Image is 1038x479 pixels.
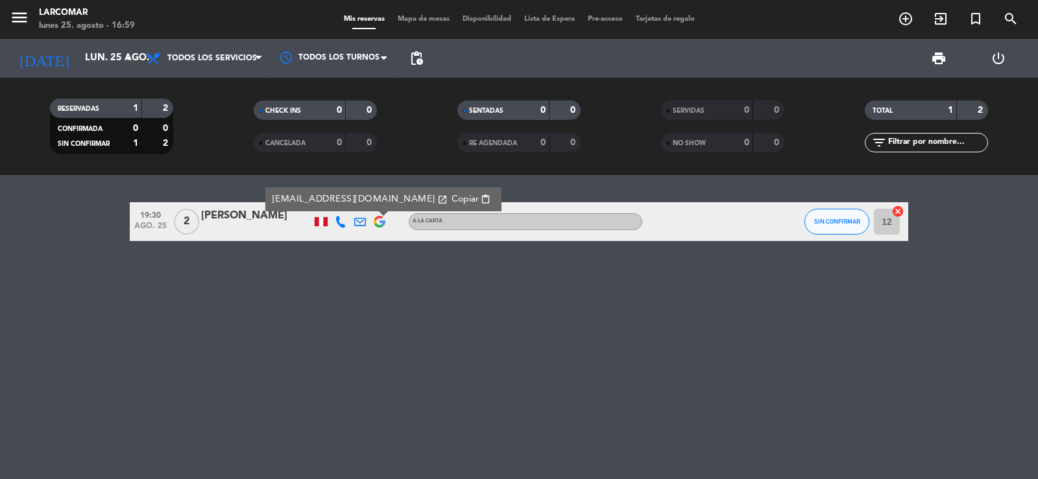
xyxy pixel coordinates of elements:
span: pending_actions [409,51,424,66]
span: Mapa de mesas [391,16,456,23]
button: menu [10,8,29,32]
span: print [931,51,947,66]
strong: 0 [774,138,782,147]
button: SIN CONFIRMAR [804,209,869,235]
strong: 0 [367,138,374,147]
input: Filtrar por nombre... [887,135,987,150]
strong: 0 [163,124,171,133]
strong: 2 [978,106,985,115]
span: A la carta [413,218,442,224]
strong: 0 [744,138,749,147]
strong: 0 [337,138,342,147]
i: turned_in_not [968,11,984,27]
i: [DATE] [10,44,78,73]
span: NO SHOW [673,140,706,146]
span: RESERVADAS [58,106,99,112]
a: [EMAIL_ADDRESS][DOMAIN_NAME]open_in_new [272,192,448,207]
i: power_settings_new [991,51,1006,66]
span: content_paste [481,194,490,204]
span: CHECK INS [265,108,301,114]
span: SIN CONFIRMAR [814,218,860,225]
strong: 0 [337,106,342,115]
strong: 0 [744,106,749,115]
strong: 0 [133,124,138,133]
strong: 0 [540,138,546,147]
i: filter_list [871,135,887,150]
strong: 0 [774,106,782,115]
span: Disponibilidad [456,16,518,23]
strong: 1 [133,139,138,148]
span: 19:30 [134,207,167,222]
div: Larcomar [39,6,135,19]
span: Tarjetas de regalo [629,16,701,23]
strong: 2 [163,139,171,148]
strong: 0 [367,106,374,115]
strong: 0 [570,138,578,147]
i: add_circle_outline [898,11,913,27]
span: Todos los servicios [167,54,257,63]
span: RE AGENDADA [469,140,517,146]
div: [PERSON_NAME] [201,207,311,224]
span: SENTADAS [469,108,503,114]
span: Lista de Espera [518,16,581,23]
span: Mis reservas [337,16,391,23]
strong: 1 [948,106,953,115]
span: CONFIRMADA [58,126,103,132]
strong: 0 [570,106,578,115]
i: cancel [891,205,904,218]
span: SERVIDAS [673,108,705,114]
strong: 1 [133,104,138,113]
i: exit_to_app [933,11,948,27]
div: lunes 25. agosto - 16:59 [39,19,135,32]
div: LOG OUT [969,39,1028,78]
strong: 0 [540,106,546,115]
span: CANCELADA [265,140,306,146]
span: SIN CONFIRMAR [58,141,110,147]
i: search [1003,11,1019,27]
span: Pre-acceso [581,16,629,23]
span: Copiar [452,193,479,206]
span: TOTAL [873,108,893,114]
i: menu [10,8,29,27]
strong: 2 [163,104,171,113]
img: google-logo.png [374,216,385,228]
i: arrow_drop_down [121,51,136,66]
button: Copiarcontent_paste [448,192,495,207]
span: ago. 25 [134,222,167,237]
span: 2 [174,209,199,235]
i: open_in_new [437,194,448,205]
